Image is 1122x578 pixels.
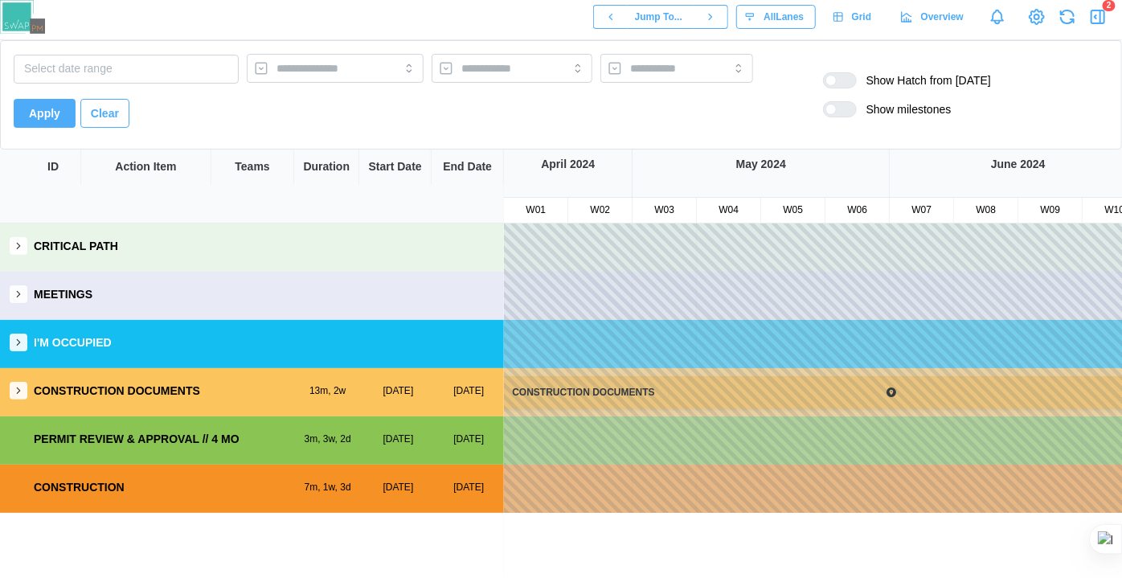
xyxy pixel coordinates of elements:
[34,479,125,497] div: CONSTRUCTION
[363,383,434,399] div: [DATE]
[47,158,59,176] div: ID
[824,5,883,29] a: Grid
[506,385,667,400] div: CONSTRUCTION DOCUMENTS
[761,203,825,218] div: W05
[984,3,1011,31] a: Notifications
[293,480,363,495] div: 7m, 1w, 3d
[633,156,889,174] div: May 2024
[890,203,953,218] div: W07
[304,158,350,176] div: Duration
[857,101,952,117] span: Show milestones
[921,6,964,28] span: Overview
[568,203,632,218] div: W02
[34,238,118,256] div: CRITICAL PATH
[504,156,632,174] div: April 2024
[235,158,269,176] div: Teams
[433,383,504,399] div: [DATE]
[825,203,889,218] div: W06
[628,5,694,29] button: Jump To...
[24,62,113,75] span: Select date range
[857,72,991,88] span: Show Hatch from [DATE]
[635,6,682,28] span: Jump To...
[764,6,804,28] span: All Lanes
[293,432,363,447] div: 3m, 3w, 2d
[433,480,504,495] div: [DATE]
[29,100,60,127] span: Apply
[14,99,76,128] button: Apply
[1056,6,1079,28] button: Refresh Grid
[363,432,434,447] div: [DATE]
[891,5,976,29] a: Overview
[80,99,129,128] button: Clear
[433,432,504,447] div: [DATE]
[443,158,492,176] div: End Date
[633,203,696,218] div: W03
[91,100,119,127] span: Clear
[369,158,422,176] div: Start Date
[697,203,760,218] div: W04
[1018,203,1082,218] div: W09
[1026,6,1048,28] a: View Project
[504,203,567,218] div: W01
[34,334,112,352] div: I'M OCCUPIED
[34,431,240,449] div: PERMIT REVIEW & APPROVAL // 4 MO
[34,286,92,304] div: MEETINGS
[954,203,1018,218] div: W08
[115,158,176,176] div: Action Item
[14,55,239,84] button: Select date range
[293,383,363,399] div: 13m, 2w
[363,480,434,495] div: [DATE]
[736,5,816,29] button: AllLanes
[1087,6,1109,28] button: Open Drawer
[852,6,872,28] span: Grid
[34,383,200,400] div: CONSTRUCTION DOCUMENTS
